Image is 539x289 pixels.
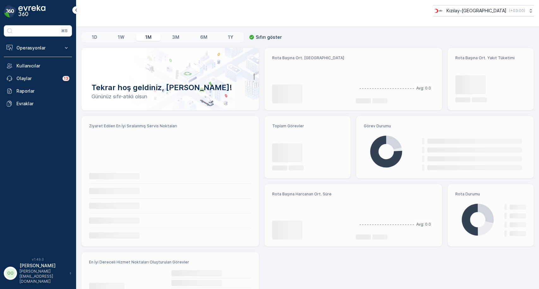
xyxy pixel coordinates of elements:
p: Rota Başına Harcanan Ort. Süre [272,192,351,197]
p: 13 [64,76,68,81]
p: ( +03:00 ) [509,8,525,13]
p: Kızılay-[GEOGRAPHIC_DATA] [446,8,506,14]
p: Kullanıcılar [16,63,69,69]
a: Raporlar [4,85,72,97]
p: ⌘B [61,28,68,33]
a: Evraklar [4,97,72,110]
p: 1M [145,34,152,40]
p: Operasyonlar [16,45,59,51]
p: 1D [92,34,97,40]
span: v 1.49.0 [4,257,72,261]
p: 1Y [228,34,233,40]
p: Rota Başına Ort. [GEOGRAPHIC_DATA] [272,55,351,61]
p: Gününüz sıfır-atıklı olsun [92,93,249,100]
img: logo_dark-DEwI_e13.png [18,5,45,18]
p: Tekrar hoş geldiniz, [PERSON_NAME]! [92,83,249,93]
button: OO[PERSON_NAME][PERSON_NAME][EMAIL_ADDRESS][DOMAIN_NAME] [4,263,72,284]
p: Ziyaret Edilen En İyi Sıralanmış Servis Noktaları [89,124,251,129]
p: Rota Başına Ort. Yakıt Tüketimi [455,55,526,61]
p: En İyi Dereceli Hizmet Noktaları Oluşturulan Görevler [89,260,251,265]
p: Olaylar [16,75,59,82]
p: Evraklar [16,101,69,107]
p: 1W [118,34,124,40]
img: logo [4,5,16,18]
a: Kullanıcılar [4,60,72,72]
p: Raporlar [16,88,69,94]
button: Kızılay-[GEOGRAPHIC_DATA](+03:00) [433,5,534,16]
p: Rota Durumu [455,192,526,197]
a: Olaylar13 [4,72,72,85]
p: 6M [200,34,207,40]
p: 3M [172,34,179,40]
div: OO [5,268,15,278]
p: Toplam Görevler [272,124,343,129]
p: [PERSON_NAME][EMAIL_ADDRESS][DOMAIN_NAME] [20,269,66,284]
p: Sıfırı göster [256,34,282,40]
p: [PERSON_NAME] [20,263,66,269]
button: Operasyonlar [4,42,72,54]
p: Görev Durumu [364,124,526,129]
img: k%C4%B1z%C4%B1lay.png [433,7,444,14]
